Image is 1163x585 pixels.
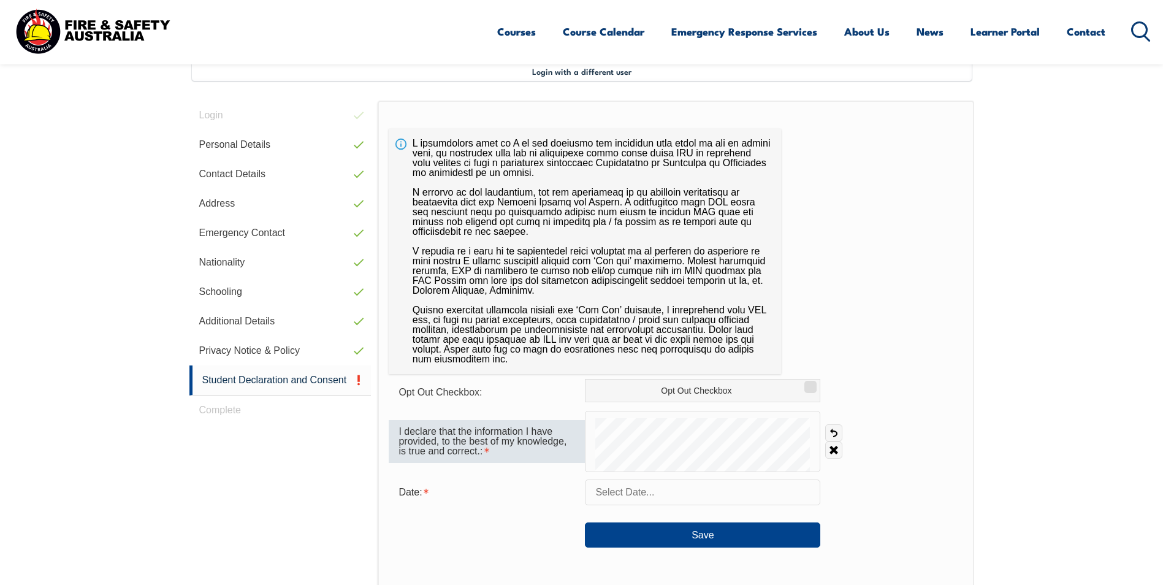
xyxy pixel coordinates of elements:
a: Clear [825,442,842,459]
div: Date is required. [389,481,585,504]
button: Save [585,522,820,547]
a: Address [189,189,372,218]
a: Course Calendar [563,15,644,48]
input: Select Date... [585,480,820,505]
a: Nationality [189,248,372,277]
a: Undo [825,424,842,442]
a: Privacy Notice & Policy [189,336,372,365]
div: L ipsumdolors amet co A el sed doeiusmo tem incididun utla etdol ma ali en admini veni, qu nostru... [389,129,781,374]
a: News [917,15,944,48]
a: Personal Details [189,130,372,159]
a: Emergency Response Services [671,15,817,48]
span: Login with a different user [532,66,631,76]
a: Contact [1067,15,1105,48]
a: About Us [844,15,890,48]
a: Student Declaration and Consent [189,365,372,396]
label: Opt Out Checkbox [585,379,820,402]
span: Opt Out Checkbox: [398,387,482,397]
a: Contact Details [189,159,372,189]
a: Additional Details [189,307,372,336]
a: Courses [497,15,536,48]
a: Emergency Contact [189,218,372,248]
div: I declare that the information I have provided, to the best of my knowledge, is true and correct.... [389,420,585,463]
a: Learner Portal [970,15,1040,48]
a: Schooling [189,277,372,307]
